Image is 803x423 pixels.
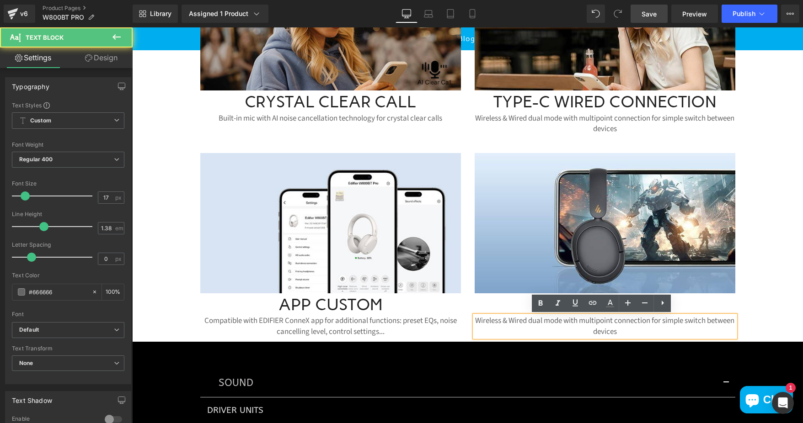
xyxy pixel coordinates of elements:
p: Built-in mic with AI noise cancellation technology for crystal clear calls [68,86,329,96]
a: New Library [133,5,178,23]
a: Design [68,48,134,68]
div: Open Intercom Messenger [772,392,794,414]
a: Laptop [418,5,439,23]
h1: Type-C Wired Connection [343,63,603,86]
div: Letter Spacing [12,242,124,248]
div: Text Transform [12,345,124,352]
span: px [115,256,123,262]
span: W800BT PRO [43,14,84,21]
div: Font [12,311,124,317]
input: Color [29,287,87,297]
a: Mobile [461,5,483,23]
span: em [115,225,123,231]
a: v6 [4,5,35,23]
h1: APP Custom [68,266,329,289]
div: Assigned 1 Product [189,9,261,18]
span: Text Block [26,34,64,41]
h1: Crystal Clear Call [68,63,329,86]
div: Line Height [12,211,124,217]
a: Desktop [396,5,418,23]
h1: Game Mode [343,266,603,289]
div: % [102,284,124,300]
p: Wireless & Wired dual mode with multipoint connection for simple switch between devices [343,288,603,310]
b: Custom [30,117,51,125]
h1: DRIVER UNITS [75,377,596,389]
div: Typography [12,78,49,90]
div: Text Color [12,272,124,279]
div: Font Weight [12,142,124,148]
div: v6 [18,8,30,20]
p: SOUND [86,349,585,362]
button: Publish [722,5,777,23]
span: Library [150,10,171,18]
p: Wireless & Wired dual mode with multipoint connection for simple switch between devices [343,86,603,107]
div: Font Size [12,180,124,187]
i: Default [19,326,39,334]
button: Undo [587,5,605,23]
span: Publish [733,10,755,17]
a: Product Pages [43,5,133,12]
inbox-online-store-chat: Shopify online store chat [605,359,664,388]
span: px [115,195,123,201]
a: Tablet [439,5,461,23]
b: None [19,360,33,366]
b: Regular 400 [19,156,53,163]
span: Save [642,9,657,19]
div: Text Shadow [12,391,52,404]
button: Redo [609,5,627,23]
div: Text Styles [12,101,124,109]
a: Preview [671,5,718,23]
p: Compatible with EDIFIER ConneX app for additional functions: preset EQs, noise cancelling level, ... [68,288,329,310]
span: Preview [682,9,707,19]
button: More [781,5,799,23]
